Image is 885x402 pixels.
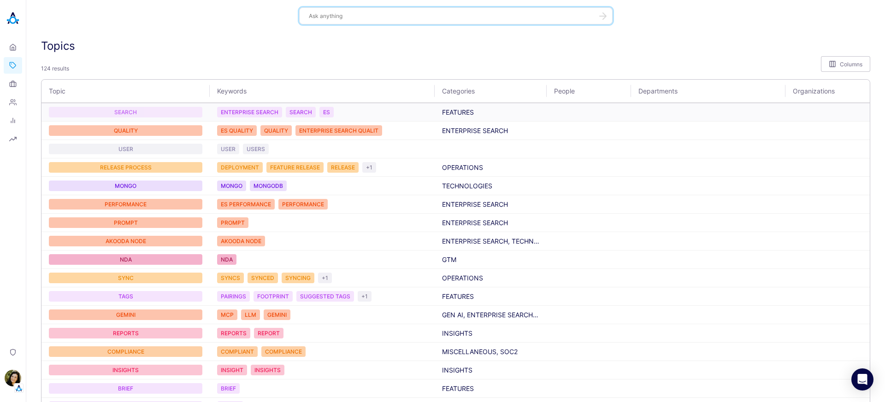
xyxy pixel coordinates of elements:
[435,80,547,103] th: Categories
[254,291,293,302] span: topic badge
[49,291,202,302] a: topic badge
[435,158,547,177] td: OPERATIONS
[286,107,316,117] div: SEARCH
[49,125,202,136] div: QUALITY
[435,361,547,379] td: INSIGHTS
[442,87,523,95] span: Categories
[217,107,282,117] div: ENTERPRISE SEARCH
[785,80,870,103] th: Organizations
[318,273,332,283] div: +1
[327,162,359,173] span: topic badge
[243,144,269,154] span: topic badge
[217,291,250,302] div: PAIRINGS
[49,162,202,173] a: topic badge
[49,309,202,320] a: topic badge
[217,328,250,338] div: REPORTS
[319,107,334,117] div: ES
[49,236,202,246] div: AKOODA NODE
[435,306,547,324] td: GEN AI, ENTERPRISE SEARCH, FEATURES
[254,328,283,338] div: REPORT
[217,328,250,338] span: topic badge
[217,125,257,136] div: ES QUALITY
[217,162,263,173] span: topic badge
[286,107,316,117] span: topic badge
[266,162,324,173] span: topic badge
[217,383,240,394] span: topic badge
[217,199,275,210] div: ES PERFORMANCE
[217,144,239,154] span: topic badge
[435,379,547,398] td: FEATURES
[49,365,202,375] a: topic badge
[264,309,290,320] span: topic badge
[217,254,236,265] div: NDA
[282,273,314,283] div: SYNCING
[358,291,372,302] div: +1
[319,107,334,117] span: topic badge
[248,273,278,283] div: SYNCED
[435,214,547,232] td: ENTERPRISE SEARCH
[217,144,239,154] div: USER
[251,365,284,375] div: INSIGHTS
[435,232,547,251] td: ENTERPRISE SEARCH, TECHNOLOGIES
[217,291,250,302] span: topic badge
[49,87,186,95] span: Topic
[217,199,275,210] span: topic badge
[295,125,382,136] span: topic badge
[435,324,547,343] td: INSIGHTS
[49,273,202,283] div: SYNC
[49,217,202,228] div: PROMPT
[14,384,24,393] img: Tenant Logo
[49,217,202,228] a: topic badge
[49,291,202,302] div: TAGS
[49,236,202,246] a: topic badge
[217,217,248,228] div: PROMPT
[41,80,210,103] th: Topic
[327,162,359,173] div: RELEASE
[250,181,287,191] span: topic badge
[217,273,244,283] div: SYNCS
[49,181,202,191] div: MONGO
[243,144,269,154] div: USERS
[49,125,202,136] a: topic badge
[217,181,246,191] div: MONGO
[49,254,202,265] a: topic badge
[217,87,417,95] span: Keywords
[241,309,260,320] div: LLM
[435,287,547,306] td: FEATURES
[217,181,246,191] span: topic badge
[49,383,202,394] div: BRIEF
[261,346,306,357] div: COMPLIANCE
[296,291,354,302] span: topic badge
[547,80,631,103] th: People
[41,61,69,76] span: 124 results
[217,254,236,265] span: topic badge
[217,236,265,246] div: AKOODA NODE
[4,9,22,28] img: Akooda Logo
[217,365,247,375] div: INSIGHT
[435,122,547,140] td: ENTERPRISE SEARCH
[250,181,287,191] div: MONGODB
[4,366,22,393] button: Ilana DjemalTenant Logo
[49,162,202,173] div: RELEASE PROCESS
[217,309,237,320] div: MCP
[49,199,202,210] a: topic badge
[49,199,202,210] div: PERFORMANCE
[217,383,240,394] div: BRIEF
[49,383,202,394] a: topic badge
[49,181,202,191] a: topic badge
[49,144,202,154] a: topic badge
[248,273,278,283] span: topic badge
[254,291,293,302] div: FOOTPRINT
[217,125,257,136] span: topic badge
[217,365,247,375] span: topic badge
[49,365,202,375] div: INSIGHTS
[266,162,324,173] div: FEATURE RELEASE
[217,236,265,246] span: topic badge
[260,125,292,136] div: QUALITY
[278,199,328,210] div: PERFORMANCE
[217,273,244,283] span: topic badge
[49,328,202,338] div: REPORTS
[260,125,292,136] span: topic badge
[296,291,354,302] div: SUGGESTED TAGS
[49,309,202,320] div: GEMINI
